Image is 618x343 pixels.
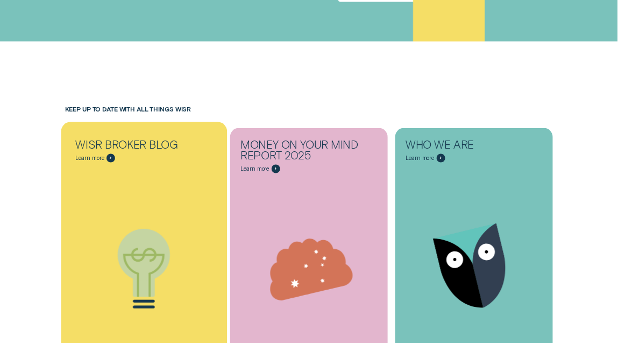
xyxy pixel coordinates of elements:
div: Money On Your Mind Report 2025 [241,139,378,160]
div: Who we are [406,139,543,150]
h4: Keep up to date with all things Wisr [65,106,553,113]
span: Learn more [241,165,269,172]
span: Learn more [76,155,104,162]
span: Learn more [406,155,435,162]
div: Wisr Broker Blog [76,139,212,150]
